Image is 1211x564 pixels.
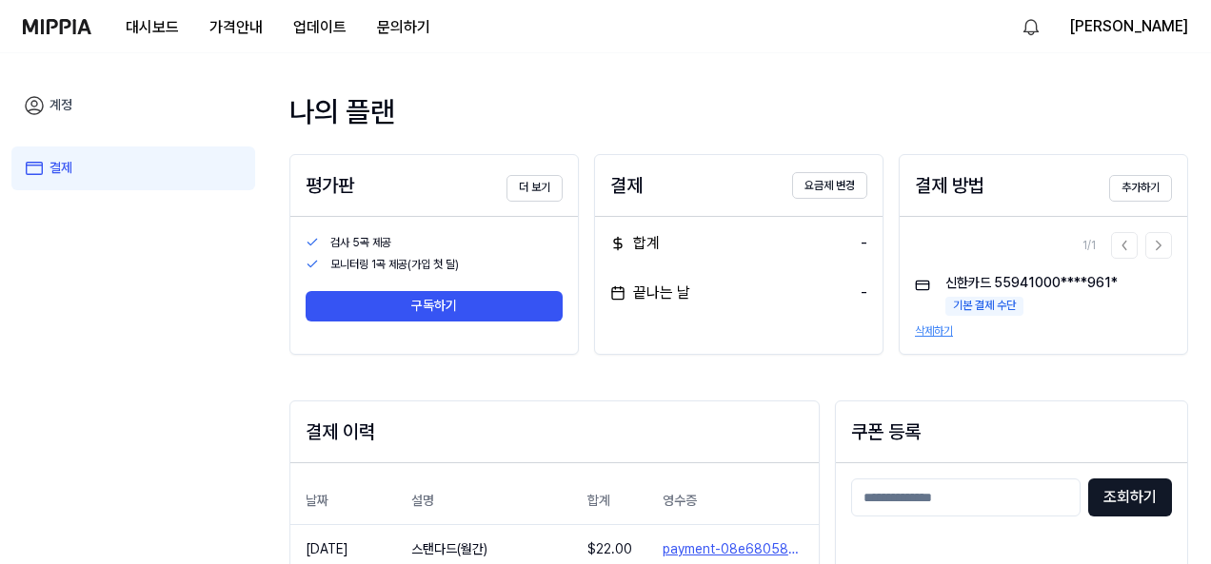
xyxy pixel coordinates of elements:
[1020,15,1042,38] img: 알림
[306,291,563,321] button: 구독하기
[362,9,446,47] button: 문의하기
[1069,15,1188,38] button: [PERSON_NAME]
[330,235,563,251] div: 검사 5곡 제공
[289,91,1188,131] div: 나의 플랜
[610,282,690,304] div: 끝나는 날
[306,170,354,201] div: 평가판
[945,297,1023,316] div: 기본 결제 수단
[915,170,984,201] div: 결제 방법
[330,257,563,273] div: 모니터링 1곡 제공(가입 첫 달)
[647,478,819,524] th: 영수증
[915,323,953,340] button: 삭제하기
[278,1,362,53] a: 업데이트
[306,276,563,321] a: 구독하기
[11,146,255,190] a: 결제
[23,19,91,34] img: logo
[610,232,660,255] div: 합계
[506,169,563,201] a: 더 보기
[306,417,804,447] div: 결제 이력
[110,9,194,47] button: 대시보드
[861,282,867,304] div: -
[663,540,804,559] a: payment-08e68058-3d52-41ef-93f4-c23a51d12651
[851,417,1172,447] h2: 쿠폰 등록
[1082,238,1096,254] div: 1 / 1
[194,9,278,47] button: 가격안내
[792,172,867,199] button: 요금제 변경
[290,478,396,524] th: 날짜
[1109,175,1172,202] button: 추가하기
[396,478,572,524] th: 설명
[506,175,563,202] button: 더 보기
[278,9,362,47] button: 업데이트
[610,170,643,201] div: 결제
[1088,478,1172,516] button: 조회하기
[11,84,255,127] a: 계정
[861,232,867,255] div: -
[572,478,647,524] th: 합계
[1109,169,1172,201] a: 추가하기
